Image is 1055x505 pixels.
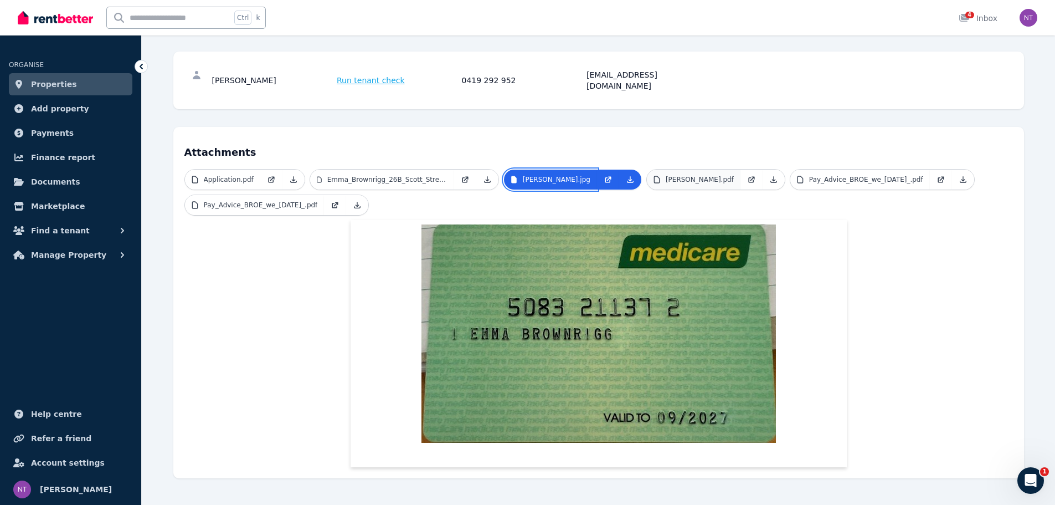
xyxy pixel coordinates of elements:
span: Documents [31,175,80,188]
a: Open in new Tab [740,170,763,190]
p: Pay_Advice_BROE_we_[DATE]_.pdf [204,201,318,210]
a: Finance report [9,146,132,169]
span: Help centre [31,407,82,421]
img: nicholas tsatsos [1020,9,1037,27]
div: [PERSON_NAME] [212,69,334,91]
img: RentBetter [18,9,93,26]
a: Open in new Tab [260,170,282,190]
img: Emma_Brownrigg_Medicare.jpg [421,225,776,443]
span: Ctrl [234,11,251,25]
img: nicholas tsatsos [13,481,31,498]
a: Download Attachment [476,170,498,190]
a: Open in new Tab [454,170,476,190]
span: Run tenant check [337,75,405,86]
h4: Attachments [184,138,1013,160]
button: Find a tenant [9,220,132,242]
span: Finance report [31,151,95,164]
span: 4 [965,12,974,18]
button: Manage Property [9,244,132,266]
span: Marketplace [31,200,85,213]
a: Refer a friend [9,427,132,450]
a: Marketplace [9,195,132,217]
a: Emma_Brownrigg_26B_Scott_Street_Firle.pdf [310,170,454,190]
a: Download Attachment [282,170,305,190]
a: Documents [9,171,132,193]
a: Download Attachment [952,170,974,190]
span: 1 [1040,467,1049,476]
span: [PERSON_NAME] [40,483,112,496]
a: Pay_Advice_BROE_we_[DATE]_.pdf [185,195,325,215]
a: Application.pdf [185,170,260,190]
p: Application.pdf [204,175,254,184]
span: k [256,13,260,22]
a: Account settings [9,452,132,474]
span: ORGANISE [9,61,44,69]
p: Emma_Brownrigg_26B_Scott_Street_Firle.pdf [327,175,447,184]
p: Pay_Advice_BROE_we_[DATE]_.pdf [809,175,923,184]
a: Add property [9,98,132,120]
a: Open in new Tab [930,170,952,190]
span: Payments [31,126,74,140]
a: Download Attachment [346,195,368,215]
span: Find a tenant [31,224,90,237]
a: Download Attachment [619,170,641,190]
a: Open in new Tab [324,195,346,215]
p: [PERSON_NAME].jpg [523,175,590,184]
a: Open in new Tab [597,170,619,190]
span: Add property [31,102,89,115]
div: [EMAIL_ADDRESS][DOMAIN_NAME] [586,69,708,91]
iframe: Intercom live chat [1017,467,1044,494]
div: Inbox [959,13,997,24]
a: Payments [9,122,132,144]
span: Manage Property [31,248,106,262]
a: Download Attachment [763,170,785,190]
a: Pay_Advice_BROE_we_[DATE]_.pdf [790,170,930,190]
a: Help centre [9,403,132,425]
a: Properties [9,73,132,95]
a: [PERSON_NAME].jpg [504,170,597,190]
a: [PERSON_NAME].pdf [647,170,740,190]
span: Refer a friend [31,432,91,445]
p: [PERSON_NAME].pdf [666,175,734,184]
div: 0419 292 952 [462,69,584,91]
span: Properties [31,78,77,91]
span: Account settings [31,456,105,470]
